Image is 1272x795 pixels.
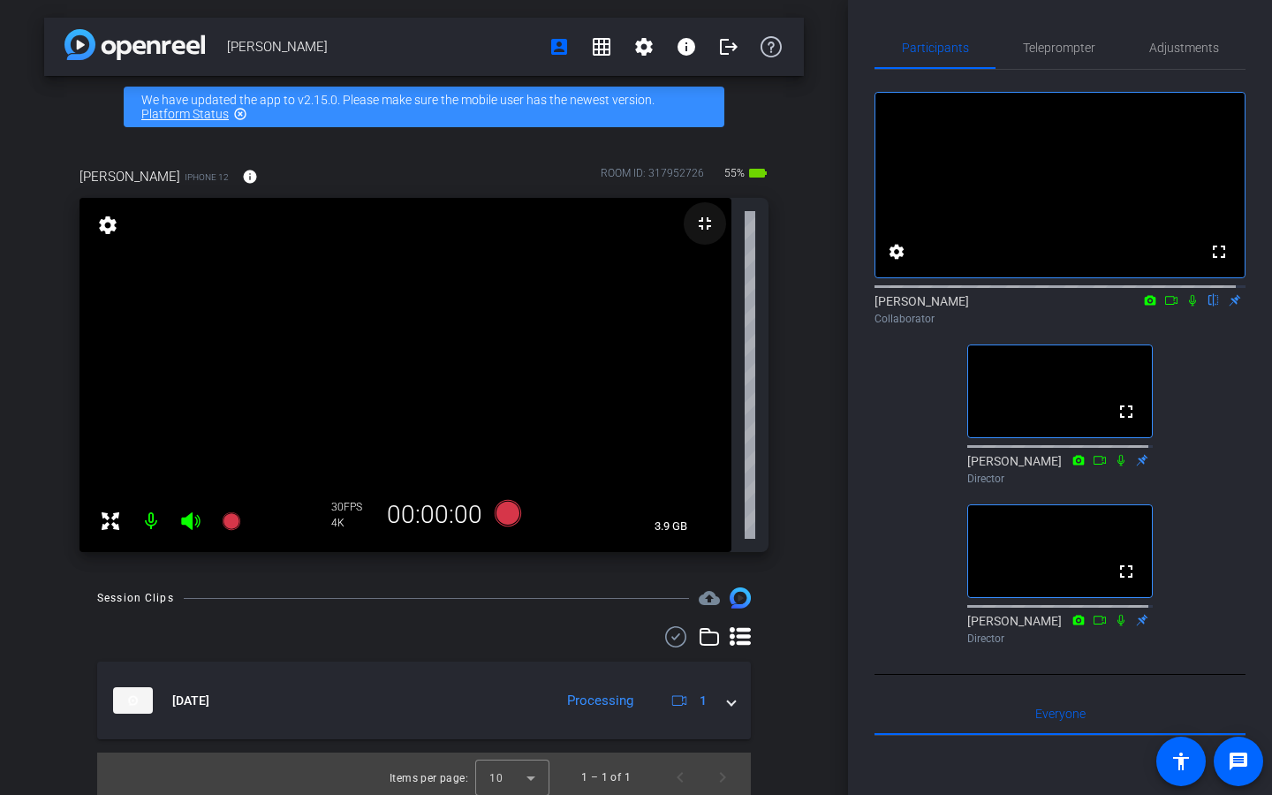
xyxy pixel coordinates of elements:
mat-icon: settings [633,36,655,57]
span: 3.9 GB [648,516,693,537]
div: Director [967,471,1153,487]
span: FPS [344,501,362,513]
mat-icon: flip [1203,291,1224,307]
mat-icon: message [1228,751,1249,772]
div: ROOM ID: 317952726 [601,165,704,191]
img: thumb-nail [113,687,153,714]
div: 30 [331,500,375,514]
div: We have updated the app to v2.15.0. Please make sure the mobile user has the newest version. [124,87,724,127]
div: [PERSON_NAME] [874,292,1245,327]
span: [PERSON_NAME] [79,167,180,186]
mat-icon: settings [886,241,907,262]
div: 1 – 1 of 1 [581,768,631,786]
div: Processing [558,691,642,711]
span: Participants [902,42,969,54]
mat-icon: grid_on [591,36,612,57]
span: Teleprompter [1023,42,1095,54]
a: Platform Status [141,107,229,121]
mat-icon: info [676,36,697,57]
mat-icon: fullscreen [1208,241,1230,262]
img: app-logo [64,29,205,60]
div: 4K [331,516,375,530]
mat-icon: logout [718,36,739,57]
span: Destinations for your clips [699,587,720,609]
img: Session clips [730,587,751,609]
mat-expansion-panel-header: thumb-nail[DATE]Processing1 [97,662,751,739]
mat-icon: info [242,169,258,185]
mat-icon: fullscreen_exit [694,213,715,234]
mat-icon: settings [95,215,120,236]
mat-icon: fullscreen [1116,561,1137,582]
mat-icon: battery_std [747,163,768,184]
div: [PERSON_NAME] [967,612,1153,647]
mat-icon: fullscreen [1116,401,1137,422]
span: Everyone [1035,708,1086,720]
div: Director [967,631,1153,647]
div: [PERSON_NAME] [967,452,1153,487]
div: 00:00:00 [375,500,494,530]
span: [PERSON_NAME] [227,29,538,64]
mat-icon: highlight_off [233,107,247,121]
mat-icon: accessibility [1170,751,1192,772]
span: [DATE] [172,692,209,710]
mat-icon: cloud_upload [699,587,720,609]
span: 55% [722,159,747,187]
mat-icon: account_box [549,36,570,57]
div: Session Clips [97,589,174,607]
div: Collaborator [874,311,1245,327]
div: Items per page: [390,769,468,787]
span: Adjustments [1149,42,1219,54]
span: 1 [700,692,707,710]
span: iPhone 12 [185,170,229,184]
